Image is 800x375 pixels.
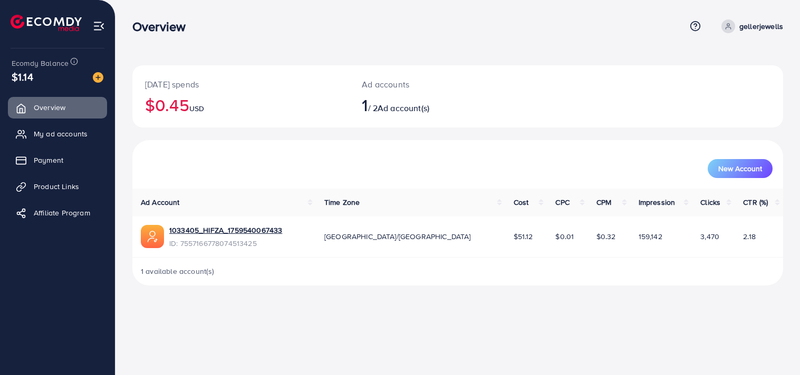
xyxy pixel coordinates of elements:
[743,231,756,242] span: 2.18
[739,20,783,33] p: gellerjewells
[34,129,88,139] span: My ad accounts
[514,197,529,208] span: Cost
[169,238,282,249] span: ID: 7557166778074513425
[596,197,611,208] span: CPM
[12,69,33,84] span: $1.14
[324,231,471,242] span: [GEOGRAPHIC_DATA]/[GEOGRAPHIC_DATA]
[717,19,783,33] a: gellerjewells
[743,197,768,208] span: CTR (%)
[34,155,63,165] span: Payment
[11,15,82,31] img: logo
[708,159,773,178] button: New Account
[8,123,107,144] a: My ad accounts
[378,102,429,114] span: Ad account(s)
[189,103,204,114] span: USD
[362,93,368,117] span: 1
[362,95,499,115] h2: / 2
[12,58,69,68] span: Ecomdy Balance
[8,97,107,118] a: Overview
[700,197,720,208] span: Clicks
[132,19,194,34] h3: Overview
[34,208,90,218] span: Affiliate Program
[8,176,107,197] a: Product Links
[141,225,164,248] img: ic-ads-acc.e4c84228.svg
[639,231,662,242] span: 159,142
[141,197,180,208] span: Ad Account
[141,266,215,277] span: 1 available account(s)
[700,231,719,242] span: 3,470
[555,197,569,208] span: CPC
[145,78,336,91] p: [DATE] spends
[93,20,105,32] img: menu
[324,197,360,208] span: Time Zone
[93,72,103,83] img: image
[514,231,533,242] span: $51.12
[555,231,574,242] span: $0.01
[596,231,616,242] span: $0.32
[169,225,282,235] a: 1033405_HIFZA_1759540067433
[362,78,499,91] p: Ad accounts
[639,197,676,208] span: Impression
[145,95,336,115] h2: $0.45
[8,150,107,171] a: Payment
[718,165,762,172] span: New Account
[34,102,65,113] span: Overview
[8,202,107,223] a: Affiliate Program
[34,181,79,192] span: Product Links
